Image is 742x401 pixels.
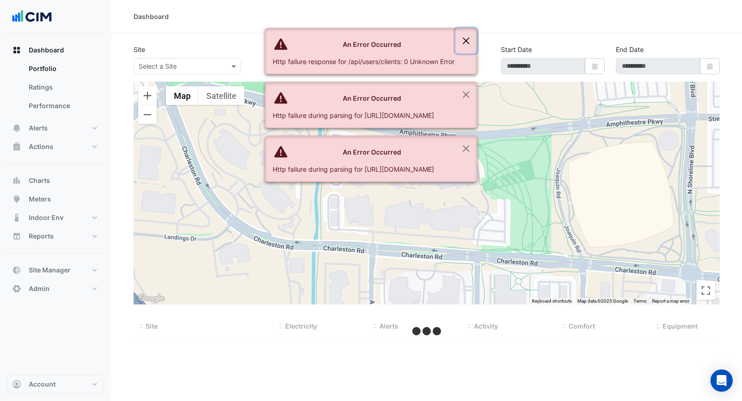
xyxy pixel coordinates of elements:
button: Show street map [166,86,198,105]
div: Http failure response for /api/users/clients: 0 Unknown Error [273,57,454,66]
span: Admin [29,284,50,293]
app-icon: Indoor Env [12,213,21,222]
span: Alerts [29,123,48,133]
button: Zoom out [138,105,157,124]
app-icon: Admin [12,284,21,293]
label: Site [134,45,145,54]
a: Ratings [21,78,104,97]
span: Activity [474,322,498,330]
button: Close [455,28,477,53]
img: Company Logo [11,7,53,26]
button: Site Manager [7,261,104,279]
a: Performance [21,97,104,115]
span: Site [146,322,158,330]
app-icon: Alerts [12,123,21,133]
a: Report a map error [652,298,689,304]
button: Admin [7,279,104,298]
button: Indoor Env [7,208,104,227]
a: Open this area in Google Maps (opens a new window) [136,292,166,304]
span: Alerts [379,322,398,330]
span: Electricity [285,322,317,330]
app-icon: Meters [12,194,21,204]
button: Dashboard [7,41,104,59]
app-icon: Actions [12,142,21,151]
span: Site Manager [29,265,70,275]
span: Comfort [569,322,595,330]
div: Dashboard [7,59,104,119]
span: Account [29,380,56,389]
button: Account [7,375,104,394]
button: Alerts [7,119,104,137]
div: Http failure during parsing for [URL][DOMAIN_NAME] [273,164,454,174]
button: Charts [7,171,104,190]
app-icon: Charts [12,176,21,185]
span: Charts [29,176,50,185]
button: Close [455,82,477,107]
app-icon: Reports [12,232,21,241]
div: Dashboard [134,12,169,21]
strong: An Error Occurred [343,148,401,156]
a: Terms [633,298,646,304]
strong: An Error Occurred [343,94,401,102]
span: Equipment [663,322,697,330]
img: Google [136,292,166,304]
app-icon: Site Manager [12,265,21,275]
button: Meters [7,190,104,208]
app-icon: Dashboard [12,45,21,55]
button: Zoom in [138,86,157,105]
strong: An Error Occurred [343,40,401,48]
button: Close [455,136,477,161]
span: Reports [29,232,54,241]
span: Indoor Env [29,213,64,222]
label: End Date [616,45,644,54]
button: Toggle fullscreen view [697,281,715,300]
button: Show satellite imagery [198,86,244,105]
a: Portfolio [21,59,104,78]
span: Actions [29,142,53,151]
label: Start Date [501,45,532,54]
span: Meters [29,194,51,204]
div: Http failure during parsing for [URL][DOMAIN_NAME] [273,110,454,120]
span: Map data ©2025 Google [577,298,628,304]
button: Keyboard shortcuts [532,298,572,304]
div: Open Intercom Messenger [710,369,733,392]
span: Dashboard [29,45,64,55]
button: Actions [7,137,104,156]
button: Reports [7,227,104,246]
